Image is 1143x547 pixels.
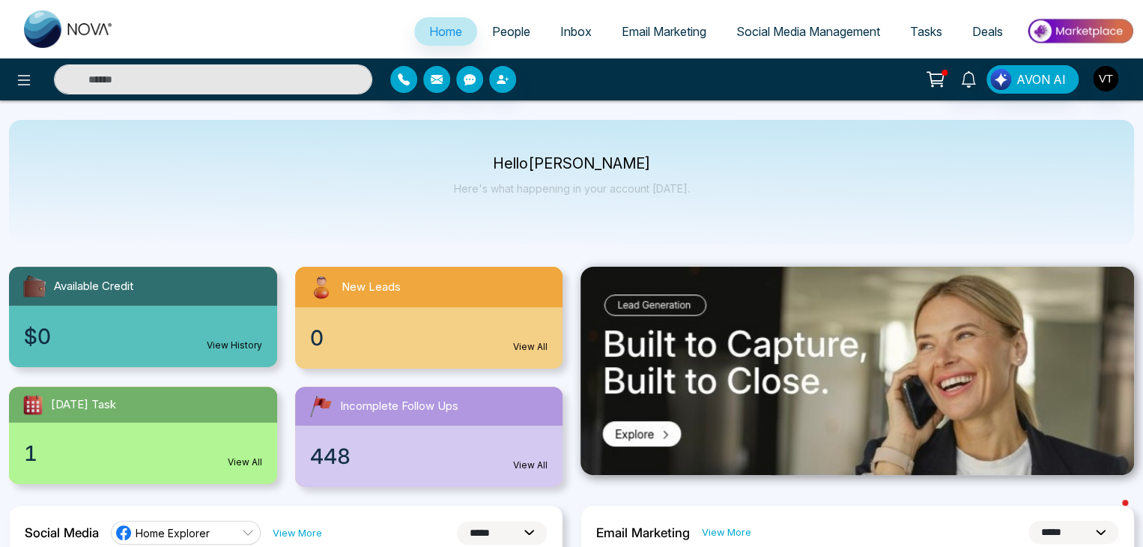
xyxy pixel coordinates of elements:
[895,17,957,46] a: Tasks
[986,65,1079,94] button: AVON AI
[310,322,324,354] span: 0
[273,526,322,540] a: View More
[307,273,336,301] img: newLeads.svg
[24,321,51,352] span: $0
[307,393,334,420] img: followUps.svg
[513,340,548,354] a: View All
[51,396,116,414] span: [DATE] Task
[972,24,1003,39] span: Deals
[1093,66,1118,91] img: User Avatar
[429,24,462,39] span: Home
[286,387,572,487] a: Incomplete Follow Ups448View All
[25,525,99,540] h2: Social Media
[721,17,895,46] a: Social Media Management
[340,398,458,415] span: Incomplete Follow Ups
[596,525,690,540] h2: Email Marketing
[545,17,607,46] a: Inbox
[607,17,721,46] a: Email Marketing
[136,526,210,540] span: Home Explorer
[54,278,133,295] span: Available Credit
[990,69,1011,90] img: Lead Flow
[492,24,530,39] span: People
[1092,496,1128,532] iframe: Intercom live chat
[207,339,262,352] a: View History
[454,157,690,170] p: Hello [PERSON_NAME]
[560,24,592,39] span: Inbox
[910,24,942,39] span: Tasks
[702,525,751,540] a: View More
[310,441,351,472] span: 448
[736,24,880,39] span: Social Media Management
[513,459,548,472] a: View All
[21,273,48,300] img: availableCredit.svg
[1025,14,1134,48] img: Market-place.gif
[477,17,545,46] a: People
[21,393,45,417] img: todayTask.svg
[24,438,37,469] span: 1
[228,456,262,469] a: View All
[622,24,706,39] span: Email Marketing
[414,17,477,46] a: Home
[454,182,690,195] p: Here's what happening in your account [DATE].
[580,267,1134,475] img: .
[957,17,1018,46] a: Deals
[342,279,401,296] span: New Leads
[24,10,114,48] img: Nova CRM Logo
[1016,70,1066,88] span: AVON AI
[286,267,572,369] a: New Leads0View All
